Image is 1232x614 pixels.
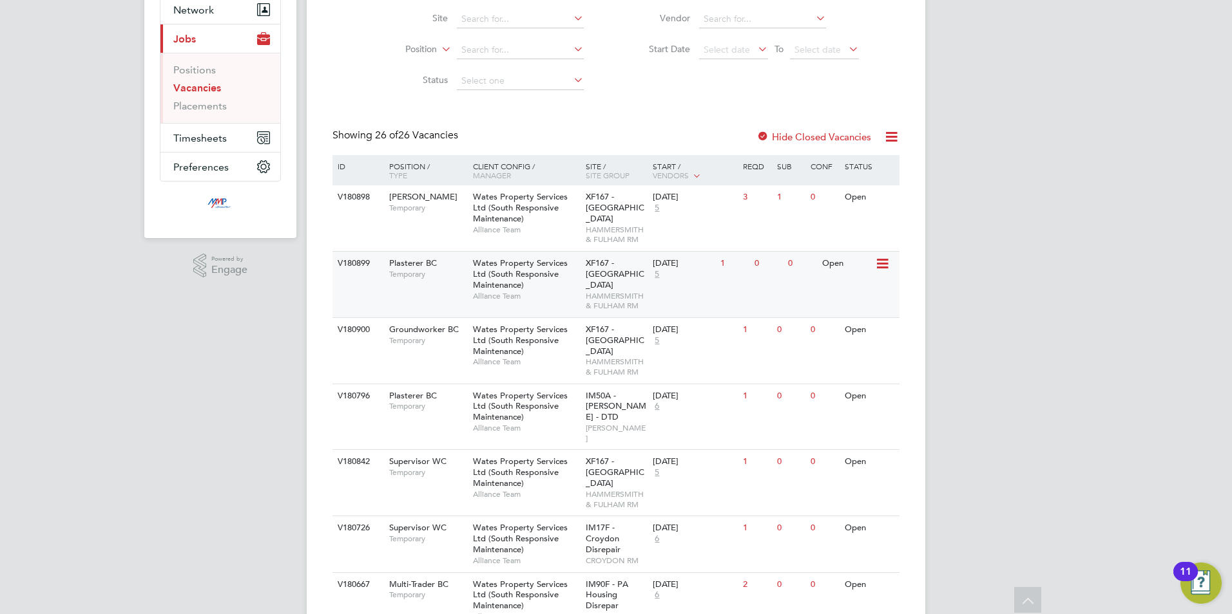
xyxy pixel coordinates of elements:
div: 0 [807,450,841,474]
div: Sub [774,155,807,177]
span: Plasterer BC [389,257,437,268]
span: Type [389,170,407,180]
span: Temporary [389,335,467,346]
span: Select date [704,44,750,55]
span: Temporary [389,203,467,213]
div: [DATE] [653,579,736,590]
span: 26 of [375,129,398,142]
span: Engage [211,265,247,275]
div: Open [842,384,898,408]
span: Wates Property Services Ltd (South Responsive Maintenance) [473,324,568,357]
span: IM50A - [PERSON_NAME] - DTD [586,390,646,423]
div: 0 [774,516,807,540]
div: Open [842,573,898,597]
label: Position [363,43,437,56]
span: Site Group [586,170,630,180]
div: 1 [740,318,773,342]
span: Temporary [389,269,467,279]
label: Status [374,74,448,86]
span: Supervisor WC [389,456,447,467]
span: [PERSON_NAME] [586,423,647,443]
span: 5 [653,203,661,214]
span: Multi-Trader BC [389,579,448,590]
div: Open [842,318,898,342]
div: V180898 [334,185,380,209]
span: IM90F - PA Housing Disrepar [586,579,628,611]
div: Site / [582,155,650,186]
div: Reqd [740,155,773,177]
div: 0 [774,450,807,474]
div: 1 [740,450,773,474]
div: 1 [717,252,751,275]
img: mmpconsultancy-logo-retina.png [202,194,239,215]
span: XF167 - [GEOGRAPHIC_DATA] [586,456,644,488]
label: Start Date [616,43,690,55]
div: Start / [650,155,740,187]
div: V180900 [334,318,380,342]
span: Alliance Team [473,225,579,235]
span: Supervisor WC [389,522,447,533]
div: 0 [807,516,841,540]
a: Placements [173,100,227,112]
div: 1 [774,185,807,209]
div: Status [842,155,898,177]
span: HAMMERSMITH & FULHAM RM [586,225,647,245]
a: Positions [173,64,216,76]
span: Wates Property Services Ltd (South Responsive Maintenance) [473,579,568,611]
span: Wates Property Services Ltd (South Responsive Maintenance) [473,456,568,488]
span: Vendors [653,170,689,180]
div: 0 [785,252,818,275]
div: Open [819,252,875,275]
div: Jobs [160,53,280,123]
div: Open [842,516,898,540]
span: Alliance Team [473,555,579,566]
span: Alliance Team [473,489,579,499]
span: Plasterer BC [389,390,437,401]
div: Client Config / [470,155,582,186]
div: [DATE] [653,192,736,203]
div: [DATE] [653,391,736,402]
div: 0 [807,185,841,209]
span: [PERSON_NAME] [389,191,457,202]
span: Temporary [389,534,467,544]
a: Go to home page [160,194,281,215]
div: Open [842,450,898,474]
span: CROYDON RM [586,555,647,566]
span: Jobs [173,33,196,45]
span: Groundworker BC [389,324,459,335]
div: 11 [1180,572,1191,588]
span: Timesheets [173,132,227,144]
span: Preferences [173,161,229,173]
input: Select one [457,72,584,90]
div: [DATE] [653,258,714,269]
div: 0 [751,252,785,275]
span: Wates Property Services Ltd (South Responsive Maintenance) [473,191,568,224]
div: 0 [807,384,841,408]
span: Wates Property Services Ltd (South Responsive Maintenance) [473,390,568,423]
span: Manager [473,170,511,180]
div: V180796 [334,384,380,408]
button: Timesheets [160,124,280,152]
div: 1 [740,384,773,408]
span: XF167 - [GEOGRAPHIC_DATA] [586,257,644,290]
label: Vendor [616,12,690,24]
span: Network [173,4,214,16]
input: Search for... [457,41,584,59]
div: 0 [807,318,841,342]
div: Showing [332,129,461,142]
button: Preferences [160,153,280,181]
div: [DATE] [653,324,736,335]
span: 6 [653,534,661,544]
span: Powered by [211,254,247,265]
span: 5 [653,269,661,280]
span: Wates Property Services Ltd (South Responsive Maintenance) [473,522,568,555]
span: 26 Vacancies [375,129,458,142]
button: Open Resource Center, 11 new notifications [1180,563,1222,604]
span: XF167 - [GEOGRAPHIC_DATA] [586,191,644,224]
span: Temporary [389,467,467,478]
div: 0 [774,384,807,408]
input: Search for... [457,10,584,28]
span: Wates Property Services Ltd (South Responsive Maintenance) [473,257,568,290]
div: 0 [774,318,807,342]
span: HAMMERSMITH & FULHAM RM [586,489,647,509]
